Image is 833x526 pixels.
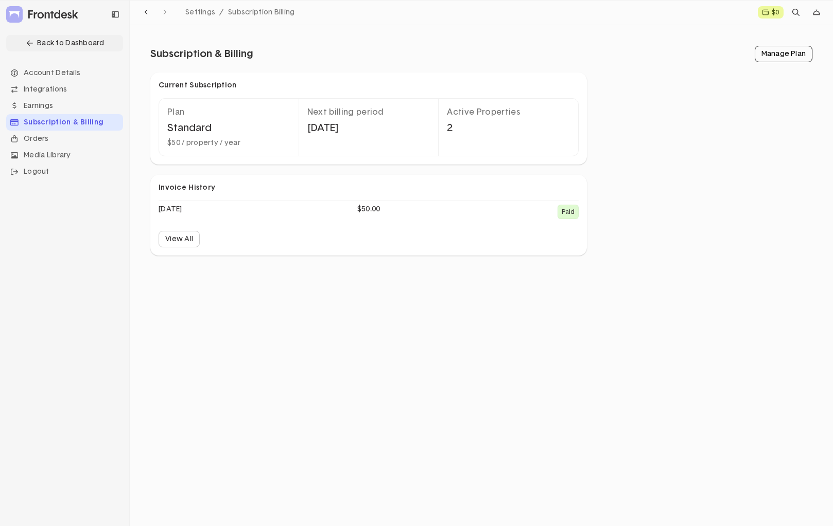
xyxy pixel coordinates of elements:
[228,9,295,16] span: Subscription Billing
[6,131,123,147] div: Orders
[159,231,200,247] a: View All
[6,65,123,81] li: Navigation item
[167,122,240,134] h3: Standard
[6,98,123,114] li: Navigation item
[447,122,520,134] h3: 2
[6,98,123,114] div: Earnings
[6,114,123,131] li: Navigation item
[808,4,825,21] div: dropdown trigger
[558,205,579,219] div: Paid
[6,35,123,51] li: Navigation item
[167,138,240,148] div: $50 / property / year
[185,9,215,16] span: Settings
[307,107,384,118] div: Next billing period
[755,46,812,62] a: Manage Plan
[167,107,240,118] div: Plan
[150,48,253,60] h2: Subscription & Billing
[159,81,237,90] div: Current Subscription
[6,65,123,81] div: Account Details
[6,35,123,51] div: Back to Dashboard
[6,164,123,180] div: Logout
[6,81,123,98] div: Integrations
[181,5,224,19] a: Settings
[159,205,294,219] div: [DATE]
[6,114,123,131] div: Subscription & Billing
[6,81,123,98] li: Navigation item
[159,183,215,192] div: Invoice History
[6,147,123,164] div: Media Library
[357,205,380,219] div: $50.00
[6,164,123,180] li: Navigation item
[307,122,384,134] h3: [DATE]
[6,131,123,147] li: Navigation item
[758,6,784,19] a: $0
[224,6,299,19] a: Subscription Billing
[447,107,520,118] div: Active Properties
[6,147,123,164] li: Navigation item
